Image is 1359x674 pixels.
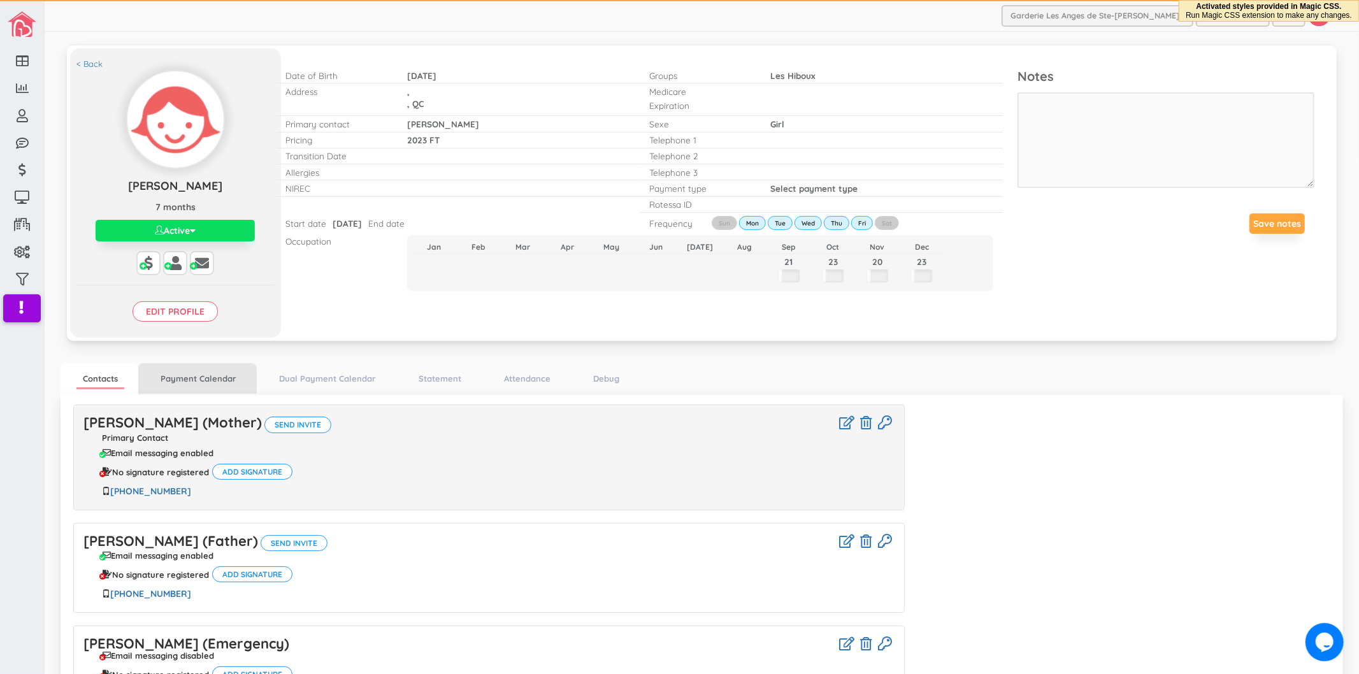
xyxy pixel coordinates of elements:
[649,182,751,194] p: Payment type
[649,99,751,111] p: Expiration
[407,70,436,81] span: [DATE]
[811,240,856,254] th: Oct
[286,150,388,162] p: Transition Date
[154,369,243,388] a: Payment Calendar
[824,216,849,230] label: Thu
[133,301,218,322] input: Edit profile
[212,566,292,582] button: Add signature
[412,98,424,109] span: QC
[770,118,784,129] span: Girl
[286,217,327,229] p: Start date
[286,134,388,146] p: Pricing
[634,240,679,254] th: Jun
[412,240,457,254] th: Jan
[875,216,899,230] label: Sat
[1305,623,1346,661] iframe: chat widget
[128,178,222,193] span: [PERSON_NAME]
[127,71,224,168] img: Click to change profile pic
[103,551,213,560] div: Email messaging enabled
[407,98,410,109] span: ,
[456,240,501,254] th: Feb
[286,235,388,247] p: Occupation
[498,369,557,388] a: Attendance
[96,220,255,241] button: Active
[589,240,634,254] th: May
[83,433,895,442] p: Primary Contact
[723,240,767,254] th: Aug
[649,85,751,97] p: Medicare
[112,468,209,477] span: No signature registered
[407,118,479,129] span: [PERSON_NAME]
[768,216,793,230] label: Tue
[649,150,751,162] p: Telephone 2
[649,198,751,210] p: Rotessa ID
[587,369,626,388] a: Debug
[264,417,331,433] button: Send invite
[110,485,191,497] a: [PHONE_NUMBER]
[770,183,858,194] span: Select payment type
[739,216,766,230] label: Mon
[103,448,213,457] div: Email messaging enabled
[286,85,388,97] p: Address
[110,588,191,599] a: [PHONE_NUMBER]
[900,240,944,254] th: Dec
[649,134,751,146] p: Telephone 1
[1186,11,1352,20] span: Run Magic CSS extension to make any changes.
[407,134,440,145] span: 2023 FT
[333,218,363,229] span: [DATE]
[8,11,36,37] img: image
[649,166,751,178] p: Telephone 3
[855,240,900,254] th: Nov
[770,69,933,82] p: Les Hiboux
[766,240,811,254] th: Sep
[712,216,737,230] label: Sun
[76,369,124,390] a: Contacts
[649,217,691,229] p: Frequency
[286,118,388,130] p: Primary contact
[76,58,103,70] a: < Back
[501,240,545,254] th: Mar
[273,369,382,388] a: Dual Payment Calendar
[369,217,405,229] p: End date
[851,216,873,230] label: Fri
[76,201,275,213] p: 7 months
[407,86,410,97] span: ,
[83,532,258,550] a: [PERSON_NAME] (Father)
[286,182,388,194] p: NIREC
[103,651,214,660] div: Email messaging disabled
[649,118,751,130] p: Sexe
[1249,213,1305,234] button: Save notes
[1186,2,1352,20] div: Activated styles provided in Magic CSS.
[412,369,468,388] a: Statement
[678,240,723,254] th: [DATE]
[83,413,262,431] a: [PERSON_NAME] (Mother)
[795,216,822,230] label: Wed
[83,635,289,652] a: [PERSON_NAME] (Emergency)
[286,166,388,178] p: Allergies
[649,69,751,82] p: Groups
[286,69,388,82] p: Date of Birth
[545,240,589,254] th: Apr
[112,570,209,579] span: No signature registered
[1017,68,1314,86] p: Notes
[212,464,292,480] button: Add signature
[261,535,327,551] button: Send invite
